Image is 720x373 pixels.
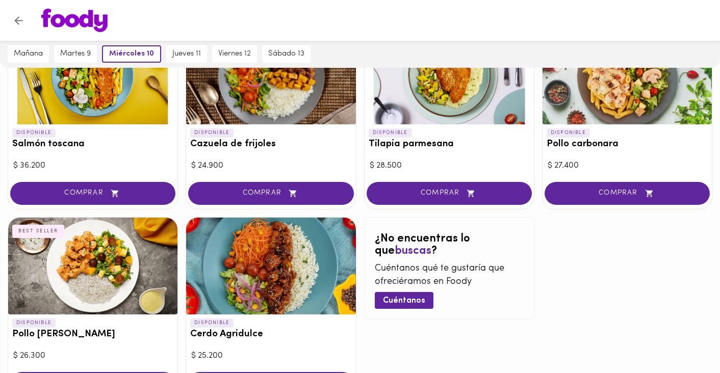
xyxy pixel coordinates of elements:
[661,314,710,363] iframe: Messagebird Livechat Widget
[6,8,31,33] button: Volver
[188,182,353,205] button: COMPRAR
[10,182,175,205] button: COMPRAR
[395,245,431,257] span: buscas
[8,218,177,314] div: Pollo Tikka Massala
[543,28,712,124] div: Pollo carbonara
[12,329,173,340] h3: Pollo [PERSON_NAME]
[218,49,251,59] span: viernes 12
[369,128,412,138] p: DISPONIBLE
[191,160,350,172] div: $ 24.900
[375,292,433,309] button: Cuéntanos
[547,128,590,138] p: DISPONIBLE
[102,45,161,63] button: miércoles 10
[8,45,49,63] button: mañana
[191,350,350,362] div: $ 25.200
[367,182,532,205] button: COMPRAR
[212,45,257,63] button: viernes 12
[547,139,708,150] h3: Pollo carbonara
[12,128,56,138] p: DISPONIBLE
[365,28,534,124] div: Tilapia parmesana
[172,49,201,59] span: jueves 11
[12,225,64,238] div: BEST SELLER
[12,318,56,328] p: DISPONIBLE
[13,160,172,172] div: $ 36.200
[379,189,519,198] span: COMPRAR
[370,160,529,172] div: $ 28.500
[268,49,304,59] span: sábado 13
[201,189,341,198] span: COMPRAR
[23,189,163,198] span: COMPRAR
[375,233,524,257] h2: ¿No encuentras lo que ?
[262,45,311,63] button: sábado 13
[190,128,234,138] p: DISPONIBLE
[8,28,177,124] div: Salmón toscana
[190,139,351,150] h3: Cazuela de frijoles
[14,49,43,59] span: mañana
[166,45,207,63] button: jueves 11
[548,160,707,172] div: $ 27.400
[369,139,530,150] h3: Tilapia parmesana
[190,318,234,328] p: DISPONIBLE
[60,49,91,59] span: martes 9
[545,182,710,205] button: COMPRAR
[186,218,355,314] div: Cerdo Agridulce
[375,262,524,288] p: Cuéntanos qué te gustaría que ofreciéramos en Foody
[12,139,173,150] h3: Salmón toscana
[190,329,351,340] h3: Cerdo Agridulce
[54,45,97,63] button: martes 9
[383,296,425,306] span: Cuéntanos
[109,49,154,59] span: miércoles 10
[41,9,108,32] img: logo.png
[186,28,355,124] div: Cazuela de frijoles
[557,189,697,198] span: COMPRAR
[13,350,172,362] div: $ 26.300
